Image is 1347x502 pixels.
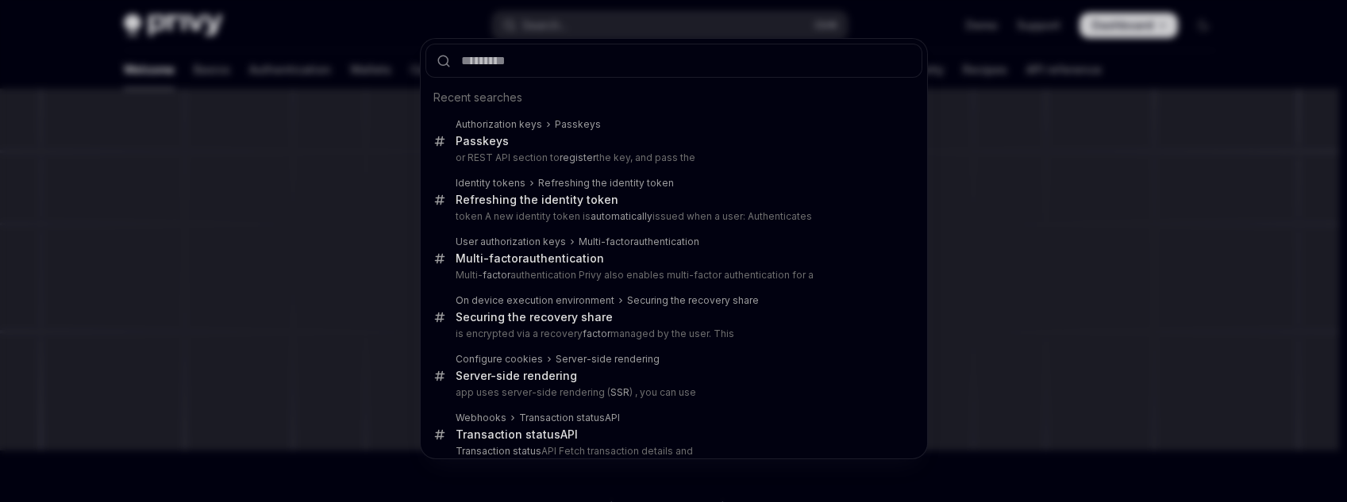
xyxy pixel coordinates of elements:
b: automatically [591,210,652,222]
b: SSR [610,386,629,398]
b: Transaction status [519,412,605,423]
div: On device execution environment [456,294,614,307]
div: Configure cookies [456,353,543,366]
p: app uses server-side rendering ( ) , you can use [456,386,889,399]
b: factor [606,236,633,247]
div: API [519,412,620,424]
b: factor [483,269,510,281]
p: API Fetch transaction details and [456,445,889,458]
p: Multi- authentication Privy also enables multi-factor authentication for a [456,269,889,282]
div: Refreshing the identity token [538,177,674,190]
b: register [560,151,596,163]
div: Authorization keys [456,118,542,131]
div: Securing the recovery share [456,310,613,324]
span: Recent searches [433,90,522,105]
b: factor [583,328,610,339]
div: Multi- authentication [456,251,604,266]
div: Server-side rendering [556,353,660,366]
div: Multi- authentication [579,236,699,248]
div: User authorization keys [456,236,566,248]
div: Passkeys [456,134,509,148]
div: Passkeys [555,118,601,131]
p: token A new identity token is issued when a user: Authenticates [456,210,889,223]
b: Transaction status [456,427,560,441]
div: Securing the recovery share [627,294,759,307]
p: or REST API section to the key, and pass the [456,151,889,164]
div: Identity tokens [456,177,525,190]
p: is encrypted via a recovery managed by the user. This [456,328,889,340]
div: Server-side rendering [456,369,577,383]
div: Refreshing the identity token [456,193,618,207]
b: factor [489,251,522,265]
div: Webhooks [456,412,506,424]
b: Transaction status [456,445,541,457]
div: API [456,427,578,442]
